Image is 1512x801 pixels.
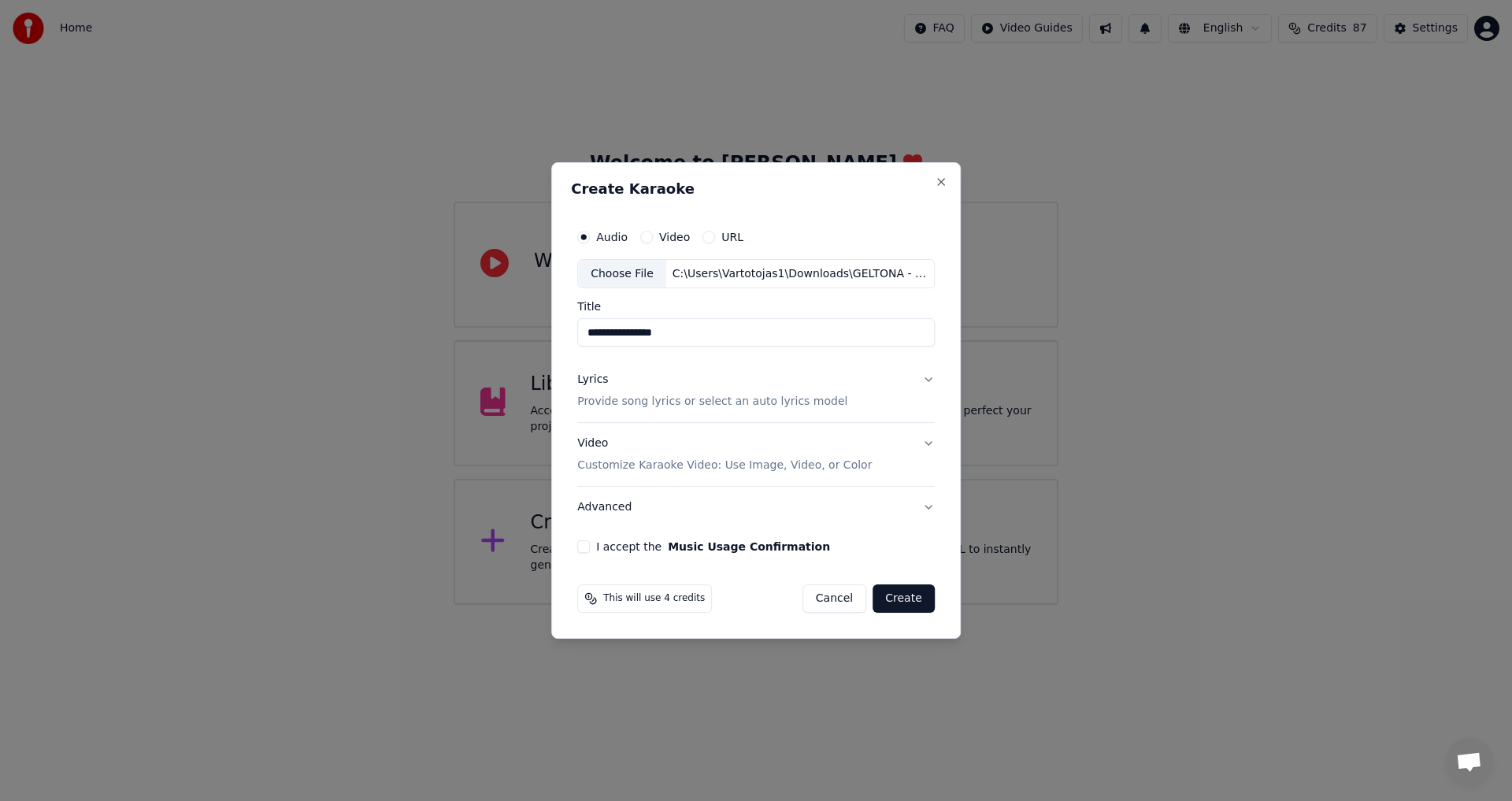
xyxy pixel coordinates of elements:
div: C:\Users\Vartotojas1\Downloads\GELTONA - GALIMA.mp3 [666,266,934,282]
button: VideoCustomize Karaoke Video: Use Image, Video, or Color [577,424,935,487]
button: Cancel [802,584,866,613]
p: Customize Karaoke Video: Use Image, Video, or Color [577,458,872,473]
h2: Create Karaoke [571,182,941,196]
span: This will use 4 credits [603,592,705,605]
label: Title [577,302,935,313]
div: Video [577,436,872,474]
label: Video [659,232,690,243]
label: I accept the [596,541,830,552]
p: Provide song lyrics or select an auto lyrics model [577,395,847,410]
div: Choose File [578,260,666,288]
button: Advanced [577,487,935,528]
label: URL [721,232,743,243]
button: Create [873,584,935,613]
button: LyricsProvide song lyrics or select an auto lyrics model [577,360,935,423]
div: Lyrics [577,373,608,388]
button: I accept the [668,541,830,552]
label: Audio [596,232,628,243]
